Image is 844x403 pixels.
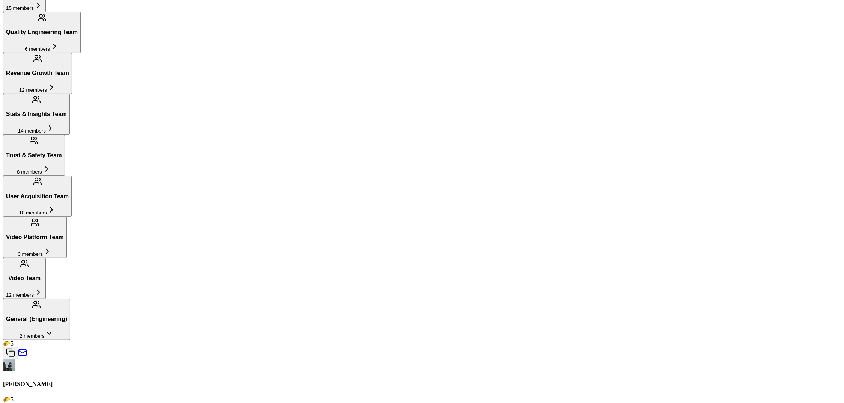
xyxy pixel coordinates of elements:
button: Quality Engineering Team6 members [3,12,81,53]
span: 14 members [18,128,46,134]
span: 5 [11,396,14,403]
button: Video Team12 members [3,258,46,299]
span: taco [3,340,11,347]
span: 6 members [25,46,50,52]
button: General (Engineering)2 members [3,299,70,340]
span: 12 members [19,87,47,93]
span: 2 members [20,333,45,339]
span: taco [3,396,11,403]
button: Stats & Insights Team14 members [3,94,70,135]
button: Revenue Growth Team12 members [3,53,72,94]
h3: Revenue Growth Team [6,70,69,77]
h3: Trust & Safety Team [6,152,62,159]
h3: Quality Engineering Team [6,29,78,36]
h3: User Acquisition Team [6,193,69,200]
h3: Stats & Insights Team [6,111,67,118]
span: 8 members [17,169,42,175]
button: Trust & Safety Team8 members [3,135,65,176]
h4: [PERSON_NAME] [3,381,841,388]
span: 10 members [19,210,47,216]
button: Copy email addresses [3,347,18,359]
a: Send email [18,352,27,358]
button: Video Platform Team3 members [3,217,67,258]
h3: Video Platform Team [6,234,64,241]
span: 15 members [6,5,34,11]
button: User Acquisition Team10 members [3,176,72,217]
span: 5 [11,340,14,347]
span: 12 members [6,292,34,298]
span: 3 members [18,251,43,257]
h3: General (Engineering) [6,316,67,323]
h3: Video Team [6,275,43,282]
